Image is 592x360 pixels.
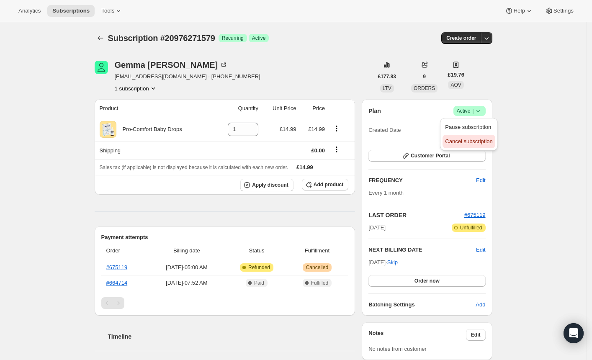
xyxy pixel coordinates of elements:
[368,150,485,162] button: Customer Portal
[280,126,296,132] span: £14.99
[240,179,293,191] button: Apply discount
[252,182,288,188] span: Apply discount
[476,246,485,254] button: Edit
[308,126,325,132] span: £14.99
[368,211,464,219] h2: LAST ORDER
[101,8,114,14] span: Tools
[368,107,381,115] h2: Plan
[368,126,401,134] span: Created Date
[13,5,46,17] button: Analytics
[302,179,348,190] button: Add product
[445,138,492,144] span: Cancel subscription
[115,61,228,69] div: Gemma [PERSON_NAME]
[101,233,349,242] h2: Payment attempts
[311,280,328,286] span: Fulfilled
[100,165,288,170] span: Sales tax (if applicable) is not displayed because it is calculated with each new order.
[423,73,426,80] span: 9
[553,8,574,14] span: Settings
[52,8,90,14] span: Subscriptions
[95,61,108,74] span: Gemma Murden
[448,71,464,79] span: £19.76
[108,332,355,341] h2: Timeline
[500,5,538,17] button: Help
[373,71,401,82] button: £177.83
[476,301,485,309] span: Add
[443,121,495,134] button: Pause subscription
[306,264,328,271] span: Cancelled
[96,5,128,17] button: Tools
[106,280,128,286] a: #664714
[101,297,349,309] nav: Pagination
[368,224,386,232] span: [DATE]
[368,259,398,265] span: [DATE] ·
[368,275,485,287] button: Order now
[254,280,264,286] span: Paid
[368,301,476,309] h6: Batching Settings
[252,35,266,41] span: Active
[101,242,149,260] th: Order
[18,8,41,14] span: Analytics
[513,8,525,14] span: Help
[100,121,116,138] img: product img
[471,174,490,187] button: Edit
[108,33,215,43] span: Subscription #20976271579
[414,85,435,91] span: ORDERS
[115,72,260,81] span: [EMAIL_ADDRESS][DOMAIN_NAME] · [PHONE_NUMBER]
[411,152,450,159] span: Customer Portal
[464,212,486,218] a: #675119
[311,147,325,154] span: £0.00
[450,82,461,88] span: AOV
[227,247,286,255] span: Status
[471,298,490,311] button: Add
[314,181,343,188] span: Add product
[47,5,95,17] button: Subscriptions
[299,99,327,118] th: Price
[387,258,398,267] span: Skip
[441,32,481,44] button: Create order
[115,84,157,93] button: Product actions
[106,264,128,270] a: #675119
[214,99,260,118] th: Quantity
[414,278,440,284] span: Order now
[368,346,427,352] span: No notes from customer
[564,323,584,343] div: Open Intercom Messenger
[457,107,482,115] span: Active
[446,35,476,41] span: Create order
[95,32,106,44] button: Subscriptions
[368,329,466,341] h3: Notes
[464,211,486,219] button: #675119
[382,256,403,269] button: Skip
[151,263,222,272] span: [DATE] · 05:00 AM
[330,124,343,133] button: Product actions
[291,247,344,255] span: Fulfillment
[460,224,482,231] span: Unfulfilled
[222,35,244,41] span: Recurring
[383,85,391,91] span: LTV
[368,190,404,196] span: Every 1 month
[151,247,222,255] span: Billing date
[330,145,343,154] button: Shipping actions
[466,329,486,341] button: Edit
[378,73,396,80] span: £177.83
[116,125,182,134] div: Pro-Comfort Baby Drops
[443,135,495,148] button: Cancel subscription
[95,99,214,118] th: Product
[368,176,476,185] h2: FREQUENCY
[472,108,474,114] span: |
[476,176,485,185] span: Edit
[261,99,299,118] th: Unit Price
[445,124,491,130] span: Pause subscription
[296,164,313,170] span: £14.99
[368,246,476,254] h2: NEXT BILLING DATE
[540,5,579,17] button: Settings
[95,141,214,159] th: Shipping
[418,71,431,82] button: 9
[248,264,270,271] span: Refunded
[471,332,481,338] span: Edit
[151,279,222,287] span: [DATE] · 07:52 AM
